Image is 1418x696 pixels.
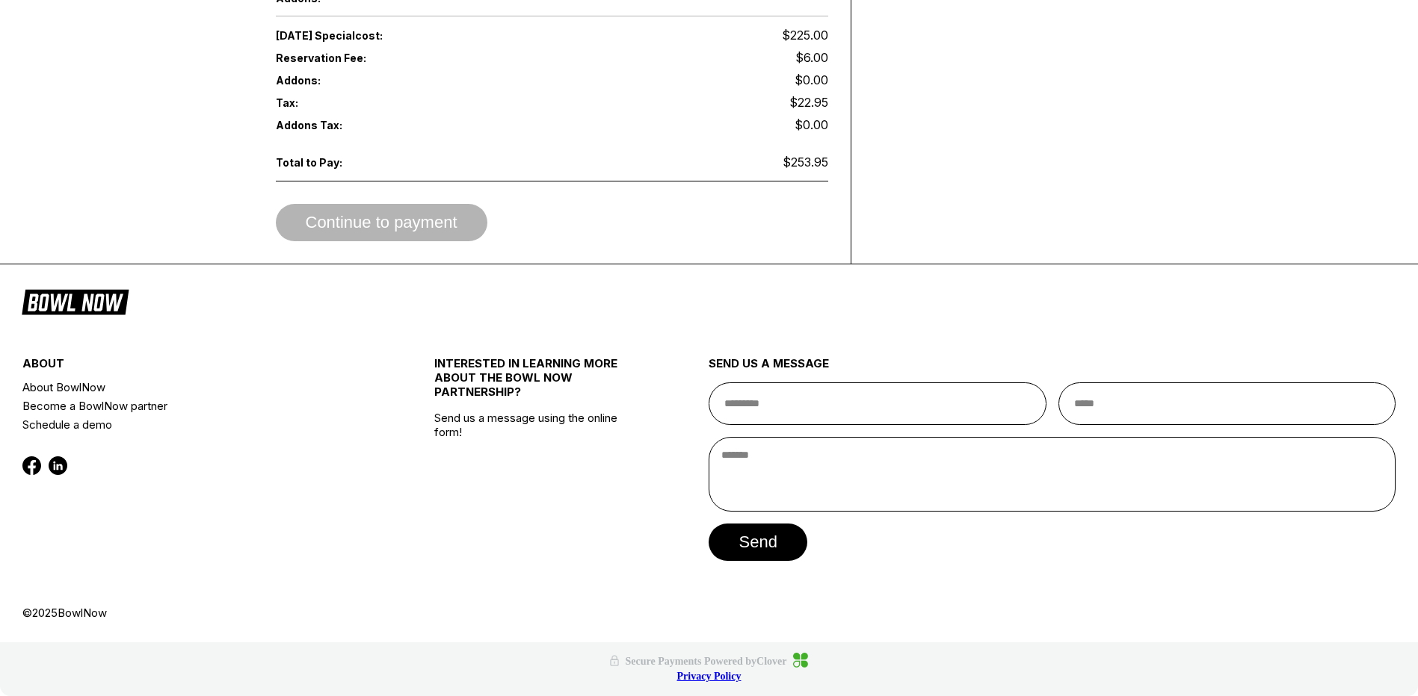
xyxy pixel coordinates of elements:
span: $0.00 [795,72,828,87]
a: Schedule a demo [22,415,366,434]
span: $6.00 [795,50,828,65]
span: [DATE] Special cost: [276,29,552,42]
b: Clover [756,656,786,667]
span: Total to Pay: [276,156,386,169]
button: send [709,523,807,561]
span: $225.00 [782,28,828,43]
span: $253.95 [783,155,828,170]
div: INTERESTED IN LEARNING MORE ABOUT THE BOWL NOW PARTNERSHIP? [434,356,641,411]
div: send us a message [709,356,1396,382]
span: Reservation Fee: [276,52,552,64]
div: about [22,356,366,378]
img: lock.png [610,655,619,667]
img: clover-symbol.png [793,653,808,668]
div: © 2025 BowlNow [22,606,1396,620]
span: $22.95 [789,95,828,110]
span: $0.00 [795,117,828,132]
span: Tax: [276,96,386,109]
a: Privacy Policy [677,671,742,682]
a: About BowlNow [22,378,366,397]
span: Addons: [276,74,386,87]
div: Send us a message using the online form! [434,323,641,606]
div: Secure Payments Powered by [18,656,1400,668]
span: Addons Tax: [276,119,386,131]
a: Become a BowlNow partner [22,397,366,415]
